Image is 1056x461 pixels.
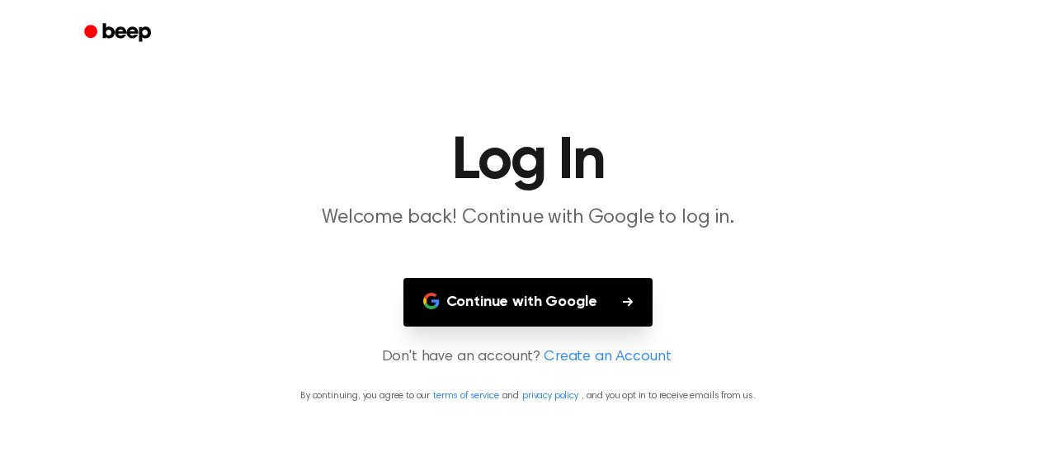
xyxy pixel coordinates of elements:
p: Welcome back! Continue with Google to log in. [211,205,845,232]
h1: Log In [106,132,950,191]
a: Create an Account [544,346,671,369]
a: Beep [73,17,166,49]
a: privacy policy [522,391,578,401]
p: By continuing, you agree to our and , and you opt in to receive emails from us. [20,388,1036,403]
p: Don't have an account? [20,346,1036,369]
button: Continue with Google [403,278,653,327]
a: terms of service [433,391,498,401]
